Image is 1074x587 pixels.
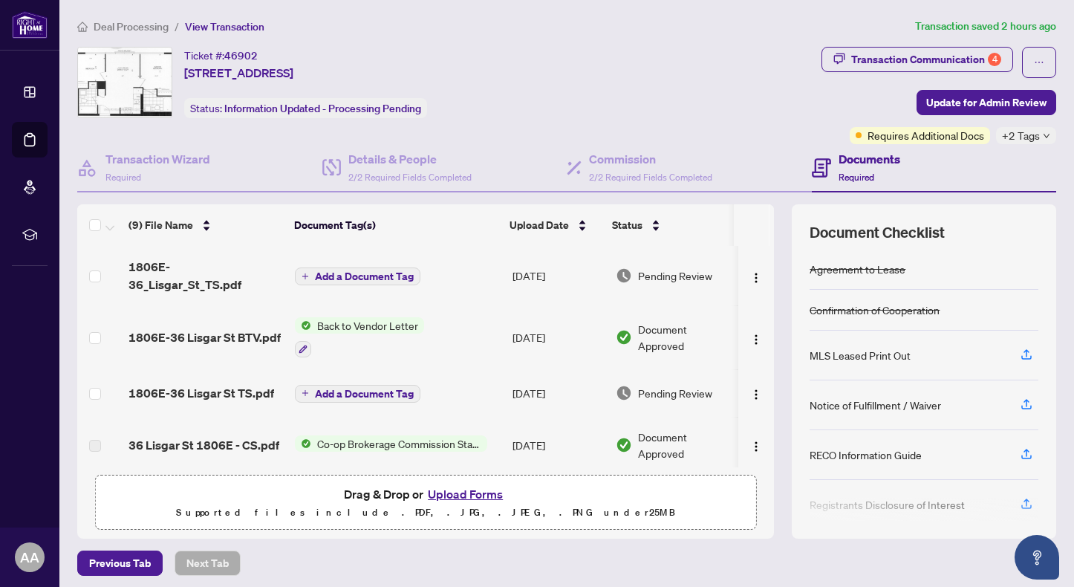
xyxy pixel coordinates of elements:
[926,91,1047,114] span: Update for Admin Review
[77,22,88,32] span: home
[868,127,984,143] span: Requires Additional Docs
[184,64,293,82] span: [STREET_ADDRESS]
[810,347,911,363] div: MLS Leased Print Out
[128,328,281,346] span: 1806E-36 Lisgar St BTV.pdf
[315,389,414,399] span: Add a Document Tag
[638,385,712,401] span: Pending Review
[507,305,609,369] td: [DATE]
[616,267,632,284] img: Document Status
[988,53,1001,66] div: 4
[288,204,504,246] th: Document Tag(s)
[1043,132,1050,140] span: down
[311,317,424,334] span: Back to Vendor Letter
[94,20,169,33] span: Deal Processing
[175,551,241,576] button: Next Tab
[616,385,632,401] img: Document Status
[184,47,258,64] div: Ticket #:
[616,329,632,346] img: Document Status
[638,429,732,461] span: Document Approved
[295,385,420,403] button: Add a Document Tag
[810,302,940,318] div: Confirmation of Cooperation
[744,325,768,349] button: Logo
[295,317,311,334] img: Status Icon
[20,547,39,568] span: AA
[750,441,762,453] img: Logo
[839,172,874,183] span: Required
[344,484,507,504] span: Drag & Drop or
[510,217,569,233] span: Upload Date
[224,102,421,115] span: Information Updated - Processing Pending
[348,172,472,183] span: 2/2 Required Fields Completed
[810,447,922,463] div: RECO Information Guide
[606,204,734,246] th: Status
[917,90,1056,115] button: Update for Admin Review
[810,496,965,513] div: Registrants Disclosure of Interest
[105,504,746,522] p: Supported files include .PDF, .JPG, .JPEG, .PNG under 25 MB
[315,271,414,282] span: Add a Document Tag
[612,217,642,233] span: Status
[295,435,311,452] img: Status Icon
[78,48,172,117] img: IMG-C12289704_1.jpg
[77,551,163,576] button: Previous Tab
[105,150,210,168] h4: Transaction Wizard
[1015,535,1059,580] button: Open asap
[224,49,258,62] span: 46902
[821,47,1013,72] button: Transaction Communication4
[744,433,768,457] button: Logo
[295,317,424,357] button: Status IconBack to Vendor Letter
[348,150,472,168] h4: Details & People
[89,551,151,575] span: Previous Tab
[589,172,712,183] span: 2/2 Required Fields Completed
[128,436,279,454] span: 36 Lisgar St 1806E - CS.pdf
[810,261,905,277] div: Agreement to Lease
[638,267,712,284] span: Pending Review
[128,384,274,402] span: 1806E-36 Lisgar St TS.pdf
[744,264,768,288] button: Logo
[128,258,283,293] span: 1806E-36_Lisgar_St_TS.pdf
[750,334,762,346] img: Logo
[311,435,487,452] span: Co-op Brokerage Commission Statement
[750,389,762,400] img: Logo
[915,18,1056,35] article: Transaction saved 2 hours ago
[750,272,762,284] img: Logo
[12,11,48,39] img: logo
[423,484,507,504] button: Upload Forms
[295,435,487,452] button: Status IconCo-op Brokerage Commission Statement
[302,389,309,397] span: plus
[295,267,420,285] button: Add a Document Tag
[175,18,179,35] li: /
[128,217,193,233] span: (9) File Name
[810,222,945,243] span: Document Checklist
[507,417,609,473] td: [DATE]
[1002,127,1040,144] span: +2 Tags
[507,369,609,417] td: [DATE]
[184,98,427,118] div: Status:
[302,273,309,280] span: plus
[810,397,941,413] div: Notice of Fulfillment / Waiver
[616,437,632,453] img: Document Status
[1034,57,1044,68] span: ellipsis
[839,150,900,168] h4: Documents
[295,267,420,286] button: Add a Document Tag
[295,383,420,403] button: Add a Document Tag
[507,246,609,305] td: [DATE]
[744,381,768,405] button: Logo
[185,20,264,33] span: View Transaction
[504,204,606,246] th: Upload Date
[851,48,1001,71] div: Transaction Communication
[589,150,712,168] h4: Commission
[105,172,141,183] span: Required
[96,476,755,531] span: Drag & Drop orUpload FormsSupported files include .PDF, .JPG, .JPEG, .PNG under25MB
[123,204,288,246] th: (9) File Name
[638,321,732,354] span: Document Approved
